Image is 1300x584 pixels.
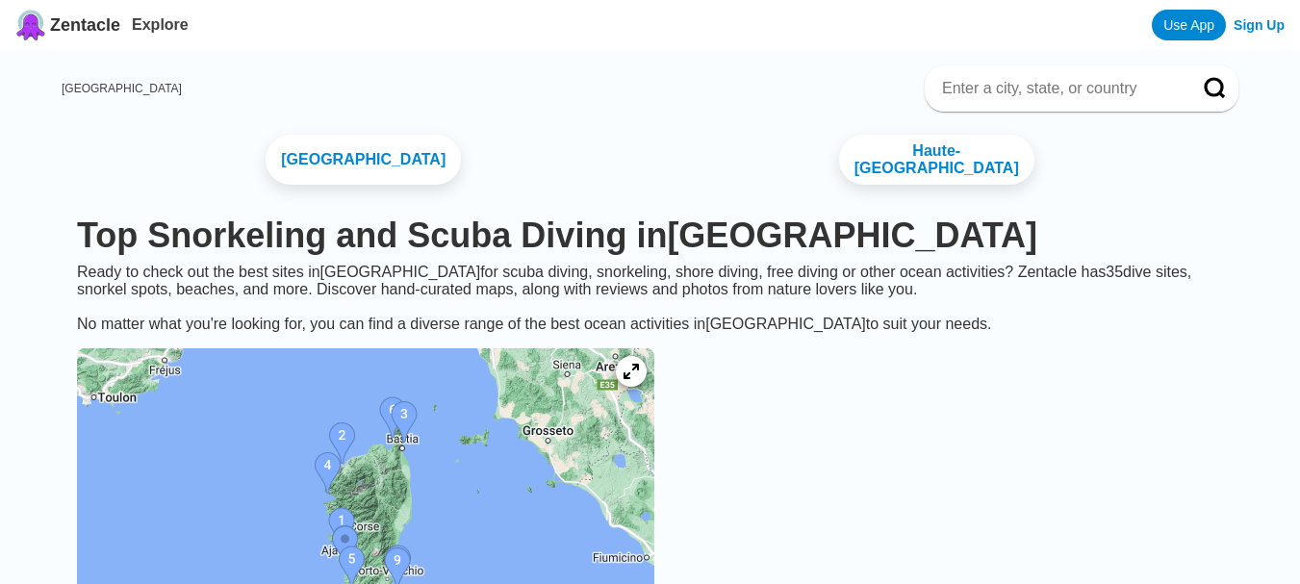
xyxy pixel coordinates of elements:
[132,16,189,33] a: Explore
[62,82,182,95] a: [GEOGRAPHIC_DATA]
[1234,17,1285,33] a: Sign Up
[940,79,1177,98] input: Enter a city, state, or country
[839,135,1034,185] a: Haute-[GEOGRAPHIC_DATA]
[15,10,120,40] a: Zentacle logoZentacle
[1152,10,1226,40] a: Use App
[77,216,1223,256] h1: Top Snorkeling and Scuba Diving in [GEOGRAPHIC_DATA]
[15,10,46,40] img: Zentacle logo
[50,15,120,36] span: Zentacle
[266,135,461,185] a: [GEOGRAPHIC_DATA]
[62,264,1238,333] div: Ready to check out the best sites in [GEOGRAPHIC_DATA] for scuba diving, snorkeling, shore diving...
